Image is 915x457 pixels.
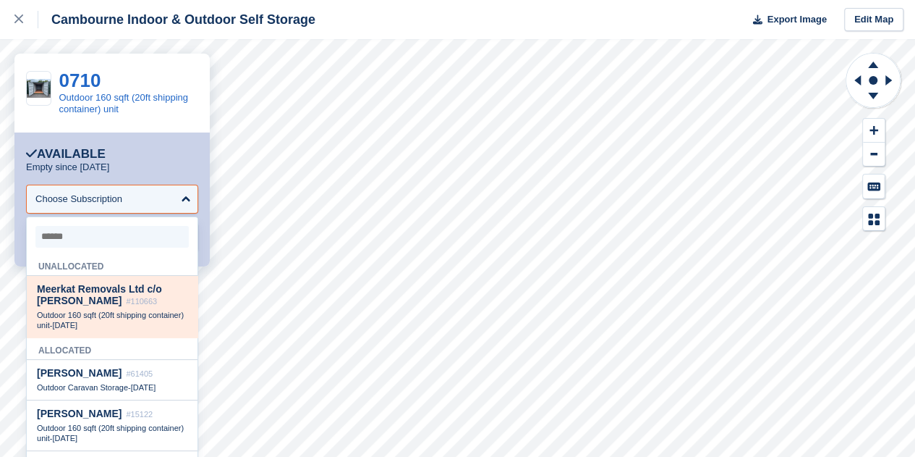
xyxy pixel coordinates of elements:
[126,297,157,306] span: #110663
[863,207,885,231] button: Map Legend
[37,423,187,443] div: -
[744,8,827,32] button: Export Image
[26,147,106,162] div: Available
[59,92,188,114] a: Outdoor 160 sqft (20ft shipping container) unit
[37,283,162,306] span: Meerkat Removals Ltd c/o [PERSON_NAME]
[27,337,197,360] div: Allocated
[844,8,903,32] a: Edit Map
[37,310,187,330] div: -
[37,424,184,443] span: Outdoor 160 sqft (20ft shipping container) unit
[37,382,187,393] div: -
[863,175,885,198] button: Keyboard Shortcuts
[863,143,885,167] button: Zoom Out
[126,369,153,378] span: #61405
[131,383,156,392] span: [DATE]
[52,434,77,443] span: [DATE]
[26,162,109,173] p: Empty since [DATE]
[38,11,315,28] div: Cambourne Indoor & Outdoor Self Storage
[52,321,77,330] span: [DATE]
[863,119,885,143] button: Zoom In
[37,383,128,392] span: Outdoor Caravan Storage
[27,253,197,276] div: Unallocated
[37,311,184,330] span: Outdoor 160 sqft (20ft shipping container) unit
[59,70,101,91] a: 0710
[37,367,122,379] span: [PERSON_NAME]
[35,192,122,206] div: Choose Subscription
[767,12,826,27] span: Export Image
[27,79,51,97] img: IMG_5676.jpg
[37,408,122,419] span: [PERSON_NAME]
[126,410,153,419] span: #15122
